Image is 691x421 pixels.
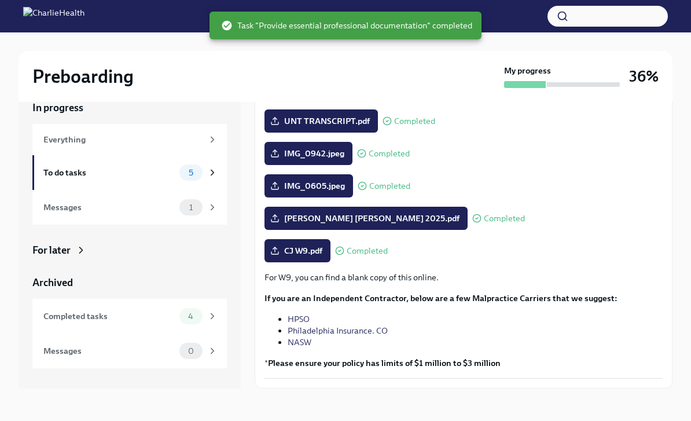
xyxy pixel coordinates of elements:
div: To do tasks [43,166,175,179]
label: IMG_0605.jpeg [264,174,353,197]
label: CJ W9.pdf [264,239,330,262]
strong: My progress [504,65,551,76]
label: UNT TRANSCRIPT.pdf [264,109,378,133]
a: NASW [288,337,311,347]
a: Completed tasks4 [32,299,227,334]
a: HPSO [288,314,310,324]
div: Messages [43,201,175,214]
a: Archived [32,276,227,290]
span: Completed [347,247,388,255]
div: Everything [43,133,203,146]
a: Everything [32,124,227,155]
h2: Preboarding [32,65,134,88]
span: IMG_0605.jpeg [273,180,345,192]
span: 4 [181,312,200,321]
span: IMG_0942.jpeg [273,148,344,159]
strong: Please ensure your policy has limits of $1 million to $3 million [268,358,501,368]
label: [PERSON_NAME] [PERSON_NAME] 2025.pdf [264,207,468,230]
label: IMG_0942.jpeg [264,142,352,165]
a: Philadelphia Insurance. CO [288,325,388,336]
span: Completed [394,117,435,126]
span: CJ W9.pdf [273,245,322,257]
h3: 36% [629,66,659,87]
span: 1 [182,203,200,212]
a: In progress [32,101,227,115]
a: Messages0 [32,334,227,368]
div: Completed tasks [43,310,175,323]
span: 5 [182,169,200,177]
a: Messages1 [32,190,227,225]
span: Completed [484,214,525,223]
span: Task "Provide essential professional documentation" completed [221,20,472,31]
p: For W9, you can find a blank copy of this online. [264,272,663,283]
div: For later [32,243,71,257]
span: [PERSON_NAME] [PERSON_NAME] 2025.pdf [273,213,460,224]
span: UNT TRANSCRIPT.pdf [273,115,370,127]
img: CharlieHealth [23,7,84,25]
span: Completed [369,149,410,158]
div: Messages [43,345,175,357]
a: For later [32,243,227,257]
span: Completed [369,182,410,191]
a: To do tasks5 [32,155,227,190]
span: 0 [181,347,201,356]
strong: If you are an Independent Contractor, below are a few Malpractice Carriers that we suggest: [264,293,618,303]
